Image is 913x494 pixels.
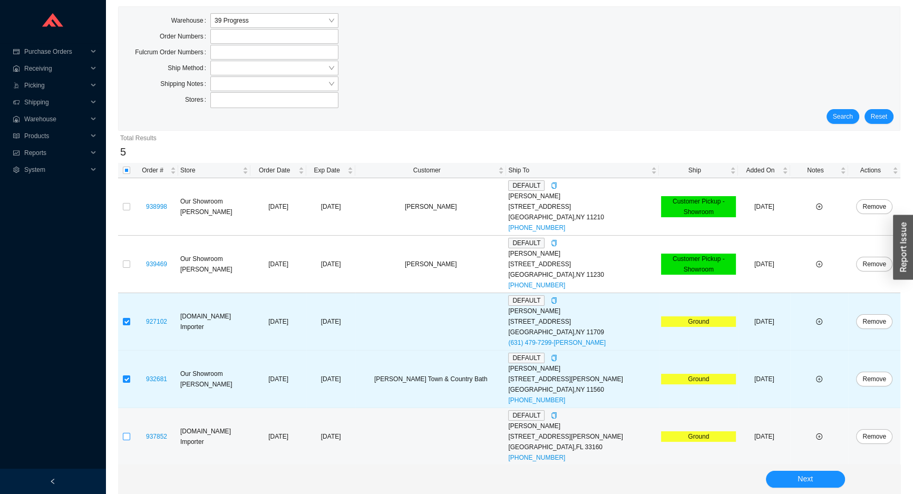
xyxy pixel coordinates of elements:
span: 5 [120,146,126,158]
span: setting [13,167,20,173]
td: [PERSON_NAME] [355,178,506,236]
th: Store sortable [178,163,250,178]
span: Ship To [508,165,649,176]
span: copy [551,182,557,189]
div: [DATE] [308,431,353,442]
div: [GEOGRAPHIC_DATA] , NY 11709 [508,327,657,337]
span: plus-circle [816,261,822,267]
button: Next [766,471,845,488]
span: read [13,133,20,139]
button: Search [827,109,859,124]
span: Products [24,128,88,144]
span: Store [180,165,240,176]
div: [STREET_ADDRESS] [508,201,657,212]
span: Warehouse [24,111,88,128]
th: Ship sortable [659,163,738,178]
span: Customer [357,165,496,176]
div: Our Showroom [PERSON_NAME] [180,196,248,217]
label: Shipping Notes [160,76,210,91]
span: Remove [862,201,886,212]
div: Total Results [120,133,898,143]
span: DEFAULT [508,410,545,421]
th: Notes sortable [790,163,848,178]
span: plus-circle [816,204,822,210]
span: Order # [137,165,168,176]
td: [DATE] [250,351,306,408]
div: [DATE] [308,374,353,384]
div: Ground [661,374,736,384]
a: 938998 [146,203,167,210]
button: Remove [856,314,892,329]
div: [PERSON_NAME] [508,191,657,201]
div: [DATE] [308,316,353,327]
div: Copy [551,295,557,306]
td: [DATE] [738,293,790,351]
th: Actions sortable [848,163,900,178]
td: [DATE] [738,408,790,466]
div: [DATE] [308,201,353,212]
span: Reset [871,111,887,122]
span: Actions [850,165,890,176]
span: plus-circle [816,433,822,440]
button: Reset [865,109,893,124]
th: Order # sortable [135,163,178,178]
button: Remove [856,429,892,444]
th: Added On sortable [738,163,790,178]
span: Remove [862,316,886,327]
a: [PHONE_NUMBER] [508,282,565,289]
div: Customer Pickup - Showroom [661,196,736,217]
td: [DATE] [250,178,306,236]
a: [PHONE_NUMBER] [508,396,565,404]
span: DEFAULT [508,353,545,363]
td: [DATE] [250,408,306,466]
div: Copy [551,353,557,363]
td: [DATE] [738,178,790,236]
span: Next [798,473,813,485]
span: copy [551,297,557,304]
div: Ground [661,431,736,442]
div: [GEOGRAPHIC_DATA] , NY 11230 [508,269,657,280]
div: Customer Pickup - Showroom [661,254,736,275]
span: credit-card [13,49,20,55]
span: Purchase Orders [24,43,88,60]
span: plus-circle [816,376,822,382]
span: copy [551,240,557,246]
td: [DATE] [738,351,790,408]
div: [STREET_ADDRESS][PERSON_NAME] [508,431,657,442]
button: Remove [856,257,892,272]
span: DEFAULT [508,180,545,191]
div: [STREET_ADDRESS] [508,259,657,269]
div: Copy [551,410,557,421]
span: System [24,161,88,178]
span: Order Date [252,165,296,176]
div: [STREET_ADDRESS][PERSON_NAME] [508,374,657,384]
label: Fulcrum Order Numbers [135,45,210,60]
th: Ship To sortable [506,163,659,178]
span: Remove [862,259,886,269]
div: [DOMAIN_NAME] Importer [180,426,248,447]
th: Exp Date sortable [306,163,355,178]
a: 932681 [146,375,167,383]
td: [DATE] [738,236,790,293]
span: copy [551,355,557,361]
th: Customer sortable [355,163,506,178]
div: [PERSON_NAME] [508,306,657,316]
div: Copy [551,180,557,191]
td: [DATE] [250,293,306,351]
span: Reports [24,144,88,161]
span: Remove [862,431,886,442]
div: [STREET_ADDRESS] [508,316,657,327]
a: 937852 [146,433,167,440]
span: Exp Date [308,165,345,176]
td: [PERSON_NAME] [355,236,506,293]
span: Remove [862,374,886,384]
button: Remove [856,372,892,386]
span: copy [551,412,557,419]
label: Order Numbers [160,29,210,44]
label: Stores [185,92,210,107]
div: [DATE] [308,259,353,269]
span: Ship [661,165,728,176]
td: [PERSON_NAME] Town & Country Bath [355,351,506,408]
th: Order Date sortable [250,163,306,178]
div: [PERSON_NAME] [508,363,657,374]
